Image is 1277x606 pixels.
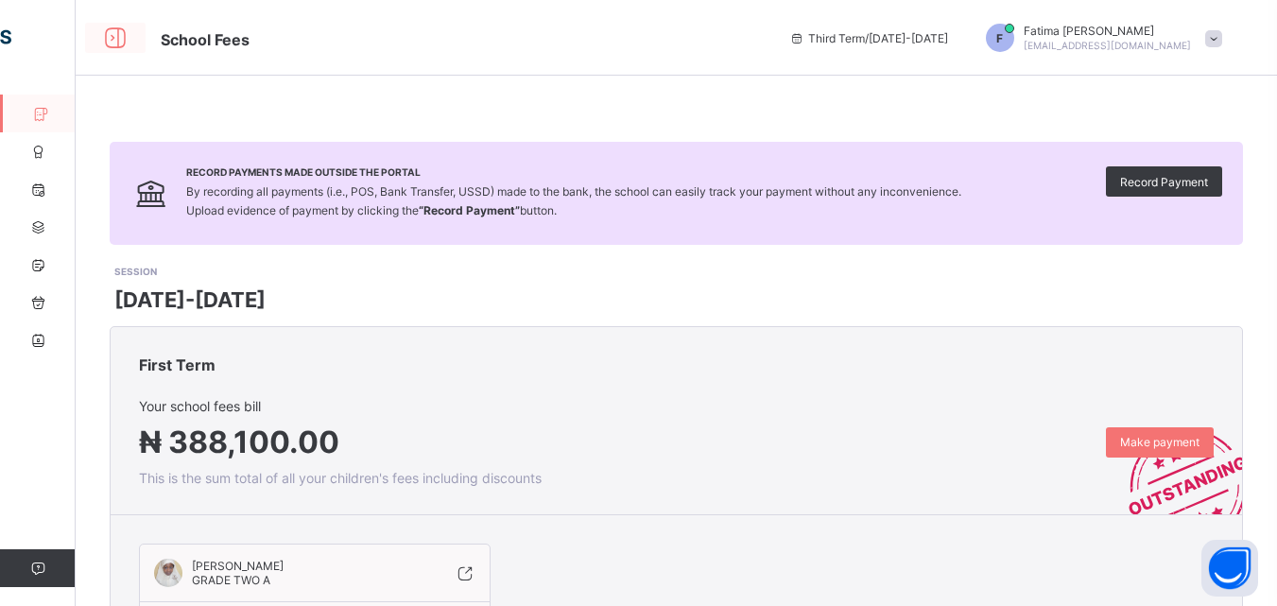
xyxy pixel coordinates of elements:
img: outstanding-stamp.3c148f88c3ebafa6da95868fa43343a1.svg [1105,407,1242,514]
span: [EMAIL_ADDRESS][DOMAIN_NAME] [1024,40,1191,51]
span: session/term information [789,31,948,45]
span: F [996,31,1003,45]
div: Fatima Umar [967,24,1232,52]
span: This is the sum total of all your children's fees including discounts [139,470,542,486]
span: Record Payment [1120,175,1208,189]
span: SESSION [114,266,157,277]
span: [PERSON_NAME] [192,559,284,573]
span: First Term [139,355,216,374]
span: ₦ 388,100.00 [139,424,339,460]
span: Your school fees bill [139,398,542,414]
button: Open asap [1201,540,1258,597]
span: Make payment [1120,435,1199,449]
span: GRADE TWO A [192,573,270,587]
span: Fatima [PERSON_NAME] [1024,24,1191,38]
span: School Fees [161,30,250,49]
span: By recording all payments (i.e., POS, Bank Transfer, USSD) made to the bank, the school can easil... [186,184,961,217]
span: [DATE]-[DATE] [114,287,266,312]
span: Record Payments Made Outside the Portal [186,166,961,178]
b: “Record Payment” [419,203,520,217]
